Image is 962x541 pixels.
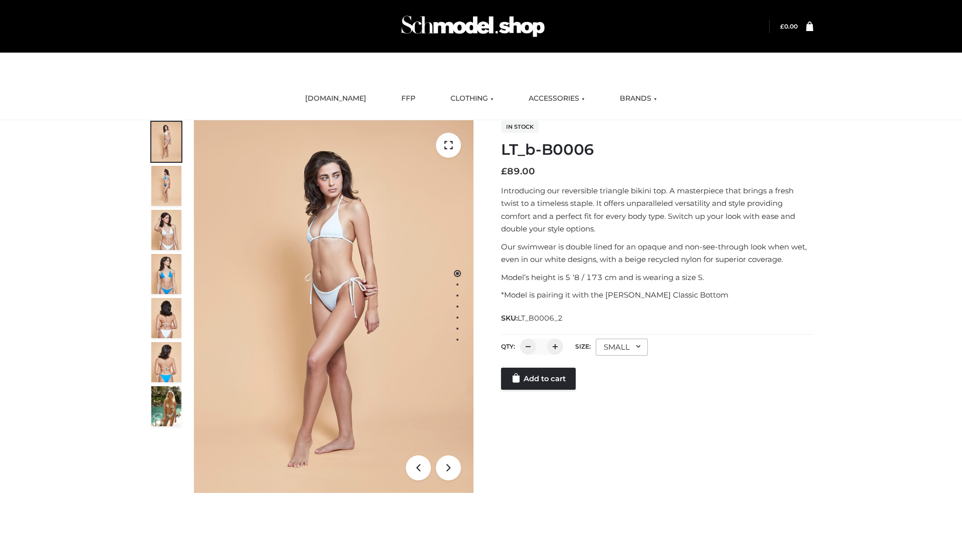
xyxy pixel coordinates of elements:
[501,343,515,350] label: QTY:
[501,368,576,390] a: Add to cart
[521,88,592,110] a: ACCESSORIES
[501,240,813,266] p: Our swimwear is double lined for an opaque and non-see-through look when wet, even in our white d...
[501,121,539,133] span: In stock
[612,88,664,110] a: BRANDS
[501,312,564,324] span: SKU:
[501,289,813,302] p: *Model is pairing it with the [PERSON_NAME] Classic Bottom
[780,23,798,30] bdi: 0.00
[780,23,798,30] a: £0.00
[398,7,548,46] img: Schmodel Admin 964
[194,120,473,493] img: LT_b-B0006
[298,88,374,110] a: [DOMAIN_NAME]
[151,122,181,162] img: ArielClassicBikiniTop_CloudNine_AzureSky_OW114ECO_1-scaled.jpg
[151,254,181,294] img: ArielClassicBikiniTop_CloudNine_AzureSky_OW114ECO_4-scaled.jpg
[501,141,813,159] h1: LT_b-B0006
[518,314,563,323] span: LT_B0006_2
[780,23,784,30] span: £
[501,184,813,235] p: Introducing our reversible triangle bikini top. A masterpiece that brings a fresh twist to a time...
[501,166,507,177] span: £
[151,342,181,382] img: ArielClassicBikiniTop_CloudNine_AzureSky_OW114ECO_8-scaled.jpg
[151,298,181,338] img: ArielClassicBikiniTop_CloudNine_AzureSky_OW114ECO_7-scaled.jpg
[501,271,813,284] p: Model’s height is 5 ‘8 / 173 cm and is wearing a size S.
[394,88,423,110] a: FFP
[151,386,181,426] img: Arieltop_CloudNine_AzureSky2.jpg
[501,166,535,177] bdi: 89.00
[151,166,181,206] img: ArielClassicBikiniTop_CloudNine_AzureSky_OW114ECO_2-scaled.jpg
[151,210,181,250] img: ArielClassicBikiniTop_CloudNine_AzureSky_OW114ECO_3-scaled.jpg
[575,343,591,350] label: Size:
[443,88,501,110] a: CLOTHING
[596,339,648,356] div: SMALL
